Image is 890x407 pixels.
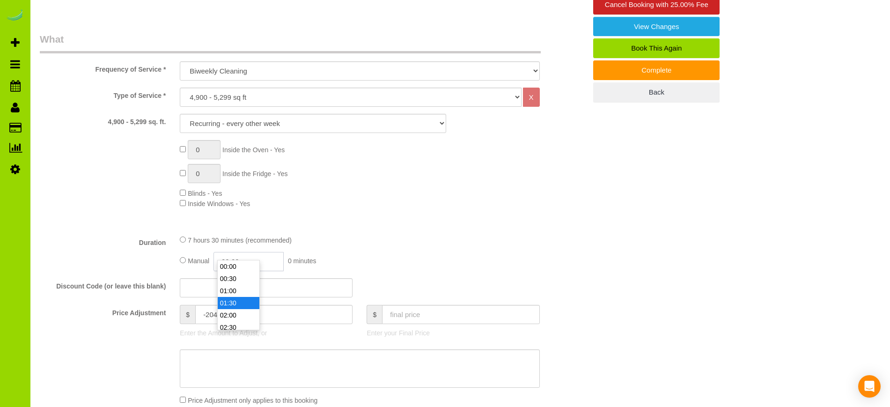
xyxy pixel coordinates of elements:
[33,88,173,100] label: Type of Service *
[33,278,173,291] label: Discount Code (or leave this blank)
[367,305,382,324] span: $
[218,285,259,297] li: 01:00
[218,309,259,321] li: 02:00
[188,257,209,265] span: Manual
[218,260,259,273] li: 00:00
[382,305,539,324] input: final price
[218,297,259,309] li: 01:30
[222,146,285,154] span: Inside the Oven - Yes
[6,9,24,22] img: Automaid Logo
[367,328,539,338] p: Enter your Final Price
[593,82,720,102] a: Back
[180,305,195,324] span: $
[188,237,292,244] span: 7 hours 30 minutes (recommended)
[593,60,720,80] a: Complete
[33,114,173,126] label: 4,900 - 5,299 sq. ft.
[40,32,541,53] legend: What
[188,190,222,197] span: Blinds - Yes
[288,257,316,265] span: 0 minutes
[605,0,708,8] span: Cancel Booking with 25.00% Fee
[593,17,720,37] a: View Changes
[33,235,173,247] label: Duration
[218,273,259,285] li: 00:30
[188,397,317,404] span: Price Adjustment only applies to this booking
[188,200,250,207] span: Inside Windows - Yes
[222,170,287,178] span: Inside the Fridge - Yes
[33,61,173,74] label: Frequency of Service *
[180,328,353,338] p: Enter the Amount to Adjust, or
[858,375,881,398] div: Open Intercom Messenger
[218,321,259,333] li: 02:30
[33,305,173,318] label: Price Adjustment
[593,38,720,58] a: Book This Again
